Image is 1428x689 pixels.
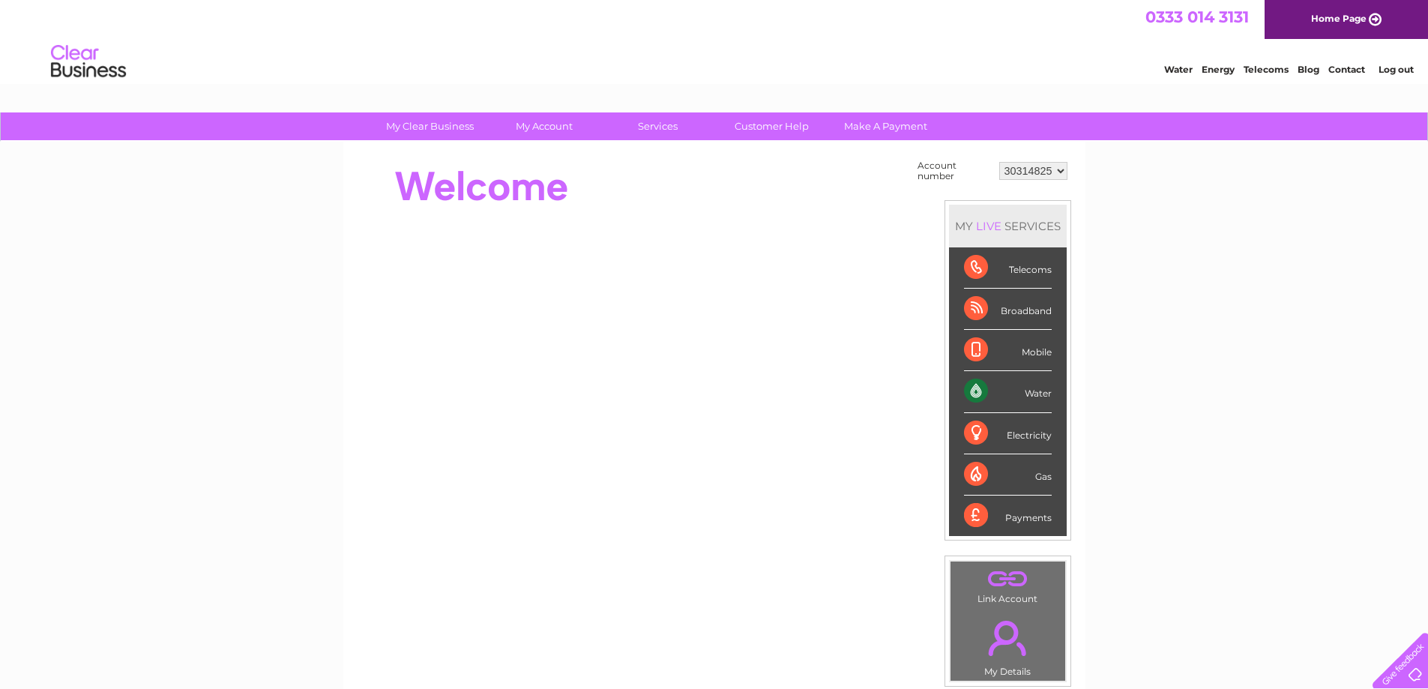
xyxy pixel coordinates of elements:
[1164,64,1193,75] a: Water
[964,371,1052,412] div: Water
[710,112,834,140] a: Customer Help
[50,39,127,85] img: logo.png
[964,289,1052,330] div: Broadband
[914,157,995,185] td: Account number
[964,413,1052,454] div: Electricity
[1145,7,1249,26] a: 0333 014 3131
[954,565,1061,592] a: .
[1298,64,1319,75] a: Blog
[949,205,1067,247] div: MY SERVICES
[1328,64,1365,75] a: Contact
[482,112,606,140] a: My Account
[954,612,1061,664] a: .
[361,8,1069,73] div: Clear Business is a trading name of Verastar Limited (registered in [GEOGRAPHIC_DATA] No. 3667643...
[964,247,1052,289] div: Telecoms
[950,561,1066,608] td: Link Account
[1379,64,1414,75] a: Log out
[973,219,1004,233] div: LIVE
[596,112,720,140] a: Services
[964,330,1052,371] div: Mobile
[1244,64,1289,75] a: Telecoms
[1202,64,1235,75] a: Energy
[368,112,492,140] a: My Clear Business
[824,112,948,140] a: Make A Payment
[950,608,1066,682] td: My Details
[964,454,1052,496] div: Gas
[964,496,1052,536] div: Payments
